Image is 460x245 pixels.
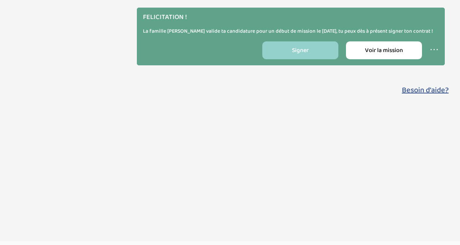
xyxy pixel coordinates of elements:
[365,46,403,55] span: Voir la mission
[402,84,449,96] button: Besoin d'aide?
[143,14,439,21] h4: FELICITATION !
[262,41,338,59] a: Signer
[346,41,422,59] a: Voir la mission
[430,43,439,57] a: ⋯
[143,27,439,35] p: La famille [PERSON_NAME] valide ta candidature pour un début de mission le [DATE], tu peux dès à ...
